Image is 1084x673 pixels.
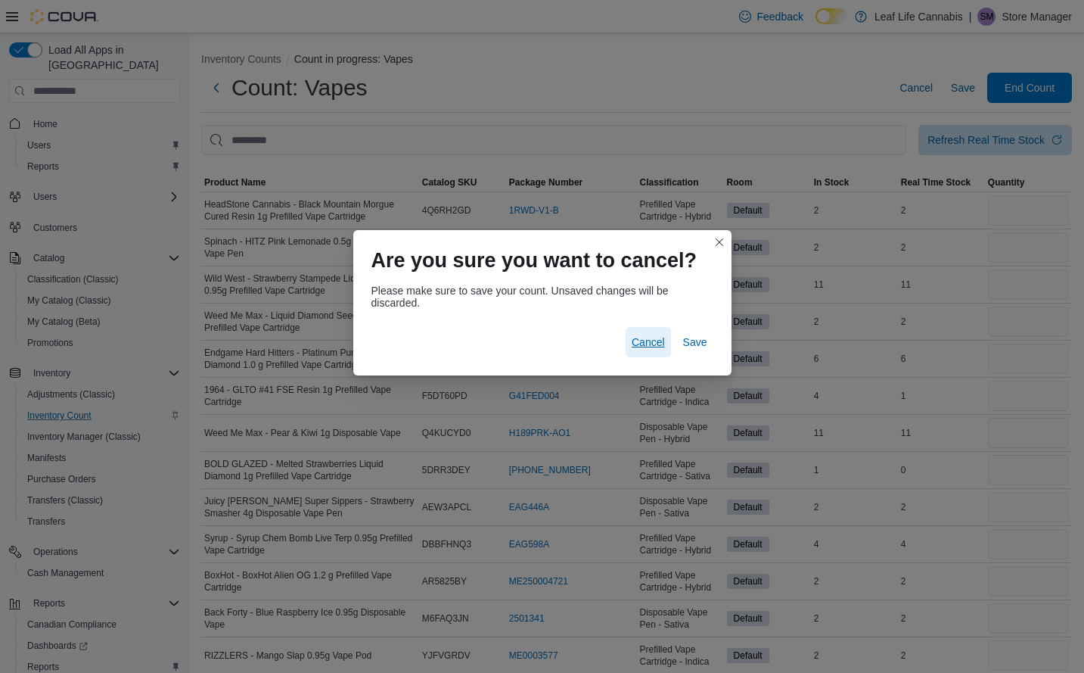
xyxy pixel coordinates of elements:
[683,335,707,350] span: Save
[371,248,697,273] h1: Are you sure you want to cancel?
[677,327,713,357] button: Save
[371,285,713,309] div: Please make sure to save your count. Unsaved changes will be discarded.
[632,335,665,350] span: Cancel
[710,233,728,251] button: Closes this modal window
[626,327,671,357] button: Cancel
